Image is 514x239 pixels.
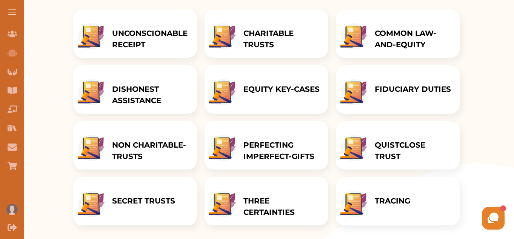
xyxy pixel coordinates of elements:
[6,204,18,215] img: User profile
[243,83,320,95] p: EQUITY KEY-CASES
[375,83,451,95] p: FIDUCIARY DUTIES
[375,139,452,162] p: QUISTCLOSE TRUST
[112,28,189,50] p: UNCONSCIONABLE RECEIPT
[112,139,189,162] p: NON CHARITABLE-TRUSTS
[243,195,321,218] p: THREE CERTAINTIES
[112,83,189,106] p: DISHONEST ASSISTANCE
[112,195,175,207] p: SECRET TRUSTS
[243,28,321,50] p: CHARITABLE TRUSTS
[243,139,321,162] p: PERFECTING IMPERFECT-GIFTS
[375,28,452,50] p: COMMON LAW-AND-EQUITY
[375,195,410,207] p: TRACING
[333,205,506,231] iframe: HelpCrunch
